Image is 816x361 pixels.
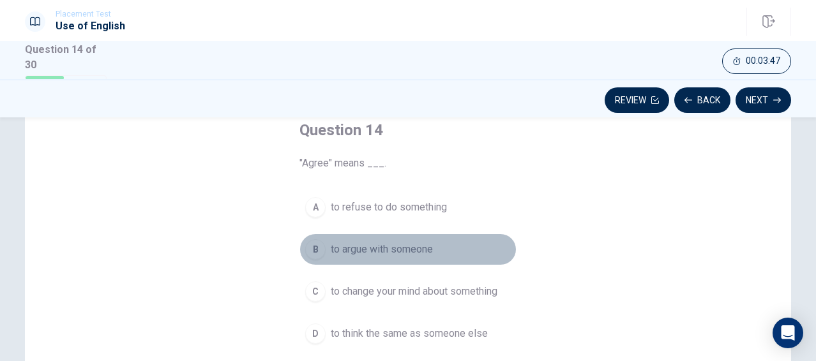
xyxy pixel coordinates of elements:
[299,318,517,350] button: Dto think the same as someone else
[305,323,326,344] div: D
[299,276,517,307] button: Cto change your mind about something
[299,191,517,223] button: Ato refuse to do something
[736,87,791,113] button: Next
[331,242,433,257] span: to argue with someone
[746,56,780,66] span: 00:03:47
[722,48,791,74] button: 00:03:47
[299,120,517,140] h4: Question 14
[305,281,326,302] div: C
[674,87,730,113] button: Back
[56,18,125,34] h1: Use of English
[56,10,125,18] span: Placement Test
[25,42,107,73] h1: Question 14 of 30
[305,239,326,260] div: B
[299,233,517,265] button: Bto argue with someone
[331,284,497,299] span: to change your mind about something
[331,326,488,341] span: to think the same as someone else
[331,200,447,215] span: to refuse to do something
[305,197,326,217] div: A
[605,87,669,113] button: Review
[299,156,517,171] span: "Agree" means ___.
[773,318,803,348] div: Open Intercom Messenger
